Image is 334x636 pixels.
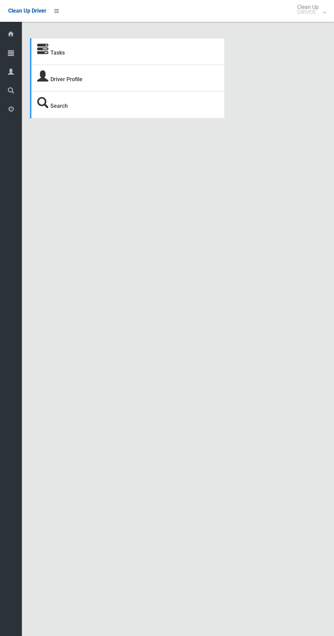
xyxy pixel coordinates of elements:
span: Clean Up Driver [8,8,46,14]
small: DRIVER [297,10,319,15]
a: Clean Up Driver [8,6,46,16]
a: Driver Profile [50,76,82,83]
a: Search [50,103,68,109]
span: Clean Up [294,4,325,15]
a: Tasks [50,49,65,56]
